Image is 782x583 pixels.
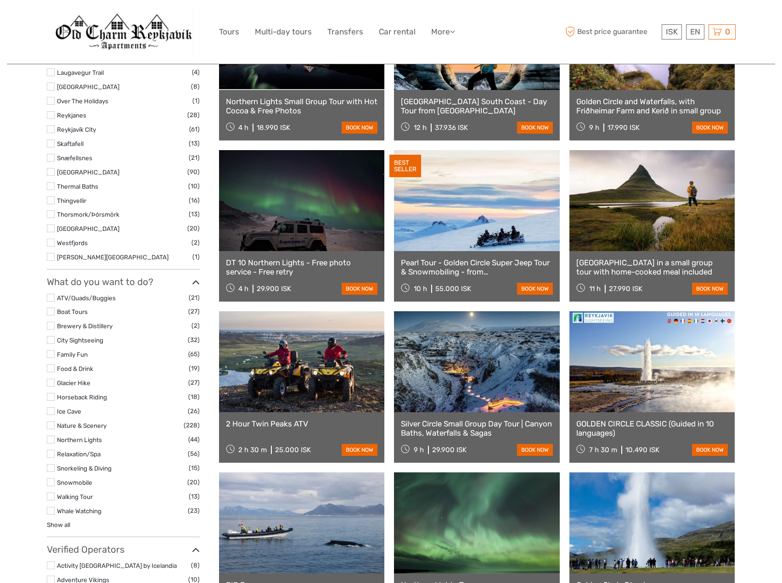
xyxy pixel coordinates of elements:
[57,465,112,472] a: Snorkeling & Diving
[692,444,728,456] a: book now
[724,27,731,36] span: 0
[57,436,102,443] a: Northern Lights
[188,349,200,359] span: (65)
[666,27,678,36] span: ISK
[226,97,378,116] a: Northern Lights Small Group Tour with Hot Cocoa & Free Photos
[608,123,640,132] div: 17.990 ISK
[238,123,248,132] span: 4 h
[342,122,377,134] a: book now
[57,126,96,133] a: Reykjavík City
[187,110,200,120] span: (28)
[57,379,90,387] a: Glacier Hike
[238,285,248,293] span: 4 h
[188,306,200,317] span: (27)
[57,351,88,358] a: Family Fun
[57,154,92,162] a: Snæfellsnes
[589,123,599,132] span: 9 h
[188,377,200,388] span: (27)
[187,477,200,488] span: (20)
[192,95,200,106] span: (1)
[414,446,424,454] span: 9 h
[226,419,378,428] a: 2 Hour Twin Peaks ATV
[257,285,291,293] div: 29.900 ISK
[435,123,468,132] div: 37.936 ISK
[431,25,455,39] a: More
[342,444,377,456] a: book now
[57,112,86,119] a: Reykjanes
[188,335,200,345] span: (32)
[57,562,177,569] a: Activity [GEOGRAPHIC_DATA] by Icelandia
[184,420,200,431] span: (228)
[257,123,290,132] div: 18.990 ISK
[47,544,200,555] h3: Verified Operators
[379,25,416,39] a: Car rental
[57,308,88,315] a: Boat Tours
[57,479,92,486] a: Snowmobile
[189,124,200,135] span: (61)
[187,167,200,177] span: (90)
[57,83,119,90] a: [GEOGRAPHIC_DATA]
[187,223,200,234] span: (20)
[57,197,86,204] a: Thingvellir
[189,463,200,473] span: (15)
[576,97,728,116] a: Golden Circle and Waterfalls, with Friðheimar Farm and Kerið in small group
[189,138,200,149] span: (13)
[57,365,93,372] a: Food & Drink
[226,258,378,277] a: DT 10 Northern Lights - Free photo service - Free retry
[57,393,107,401] a: Horseback Riding
[609,285,642,293] div: 27.990 ISK
[589,446,617,454] span: 7 h 30 m
[189,363,200,374] span: (19)
[191,320,200,331] span: (2)
[191,81,200,92] span: (8)
[57,422,107,429] a: Nature & Scenery
[57,183,98,190] a: Thermal Baths
[576,258,728,277] a: [GEOGRAPHIC_DATA] in a small group tour with home-cooked meal included
[47,276,200,287] h3: What do you want to do?
[188,406,200,416] span: (26)
[275,446,311,454] div: 25.000 ISK
[686,24,704,39] div: EN
[192,67,200,78] span: (4)
[57,322,113,330] a: Brewery & Distillery
[57,336,103,344] a: City Sightseeing
[57,225,119,232] a: [GEOGRAPHIC_DATA]
[432,446,467,454] div: 29.900 ISK
[189,152,200,163] span: (21)
[57,294,116,302] a: ATV/Quads/Buggies
[57,253,169,261] a: [PERSON_NAME][GEOGRAPHIC_DATA]
[57,69,104,76] a: Laugavegur Trail
[191,237,200,248] span: (2)
[52,7,194,57] img: 860-630756cf-5dde-4f09-b27d-3d87a8021d1f_logo_big.jpg
[692,122,728,134] a: book now
[47,521,70,528] a: Show all
[389,155,421,178] div: BEST SELLER
[188,505,200,516] span: (23)
[414,285,427,293] span: 10 h
[57,168,119,176] a: [GEOGRAPHIC_DATA]
[435,285,471,293] div: 55.000 ISK
[188,181,200,191] span: (10)
[517,122,553,134] a: book now
[57,239,88,247] a: Westfjords
[238,446,267,454] span: 2 h 30 m
[57,140,84,147] a: Skaftafell
[692,283,728,295] a: book now
[191,560,200,571] span: (8)
[563,24,659,39] span: Best price guarantee
[188,448,200,459] span: (56)
[401,97,553,116] a: [GEOGRAPHIC_DATA] South Coast - Day Tour from [GEOGRAPHIC_DATA]
[57,211,119,218] a: Thorsmork/Þórsmörk
[517,444,553,456] a: book now
[219,25,239,39] a: Tours
[189,209,200,219] span: (13)
[576,419,728,438] a: GOLDEN CIRCLE CLASSIC (Guided in 10 languages)
[189,292,200,303] span: (21)
[188,434,200,445] span: (44)
[517,283,553,295] a: book now
[625,446,659,454] div: 10.490 ISK
[57,507,101,515] a: Whale Watching
[327,25,363,39] a: Transfers
[342,283,377,295] a: book now
[57,97,108,105] a: Over The Holidays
